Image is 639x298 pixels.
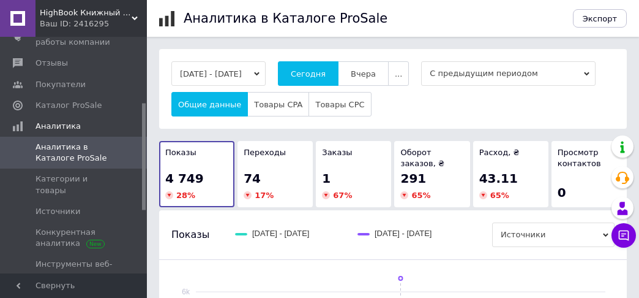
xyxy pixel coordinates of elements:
span: Общие данные [178,100,241,109]
span: HighBook Книжный магазин [40,7,132,18]
span: Аналитика в Каталоге ProSale [35,142,113,164]
button: Чат с покупателем [611,223,636,248]
span: Сегодня [291,69,326,78]
span: Показы [171,228,209,242]
span: Экспорт [583,14,617,23]
span: 65 % [411,191,430,200]
span: Покупатели [35,79,86,90]
span: Аналитика [35,121,81,132]
button: Товары CPC [308,92,371,117]
span: 65 % [490,191,509,200]
span: 291 [400,171,426,186]
span: Отзывы [35,58,68,69]
span: Переходы [244,148,286,157]
span: 67 % [333,191,352,200]
button: Сегодня [278,61,338,86]
span: 0 [558,185,566,200]
span: 17 % [255,191,274,200]
span: Показы [165,148,196,157]
button: Вчера [338,61,389,86]
button: Товары CPA [247,92,309,117]
span: 74 [244,171,261,186]
button: [DATE] - [DATE] [171,61,266,86]
span: Оборот заказов, ₴ [400,148,444,168]
div: Ваш ID: 2416295 [40,18,147,29]
span: 28 % [176,191,195,200]
span: Товары CPA [254,100,302,109]
span: Заказы [322,148,352,157]
span: Каталог ProSale [35,100,102,111]
span: ... [395,69,402,78]
span: Товары CPC [315,100,364,109]
span: 1 [322,171,331,186]
text: 6k [182,288,190,296]
span: Расход, ₴ [479,148,520,157]
span: Источники [35,206,80,217]
span: С предыдущим периодом [421,61,596,86]
span: Показатели работы компании [35,26,113,48]
button: Экспорт [573,9,627,28]
span: Категории и товары [35,174,113,196]
span: Источники [492,223,615,247]
span: Инструменты веб-аналитики [35,259,113,281]
h1: Аналитика в Каталоге ProSale [184,11,387,26]
span: Вчера [351,69,376,78]
button: Общие данные [171,92,248,117]
span: Просмотр контактов [558,148,601,168]
button: ... [388,61,409,86]
span: 4 749 [165,171,204,186]
span: 43.11 [479,171,518,186]
span: Конкурентная аналитика [35,227,113,249]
